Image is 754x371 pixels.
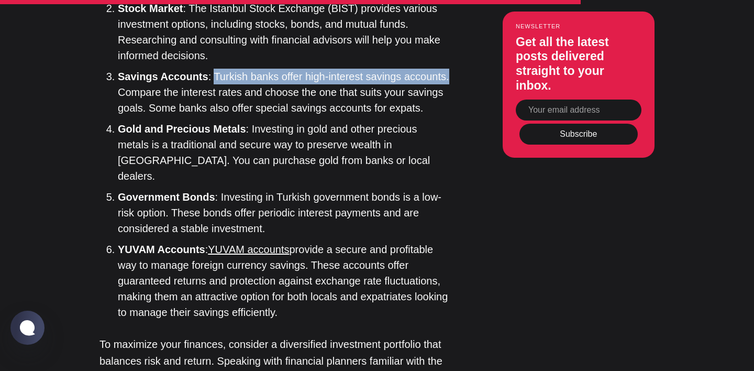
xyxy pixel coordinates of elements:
[516,99,641,120] input: Your email address
[118,71,208,82] strong: Savings Accounts
[516,23,641,29] small: Newsletter
[118,1,450,63] li: : The Istanbul Stock Exchange (BIST) provides various investment options, including stocks, bonds...
[118,244,205,255] strong: YUVAM Accounts
[519,123,638,144] button: Subscribe
[118,123,246,135] strong: Gold and Precious Metals
[118,3,183,14] strong: Stock Market
[118,242,450,320] li: : provide a secure and profitable way to manage foreign currency savings. These accounts offer gu...
[118,121,450,184] li: : Investing in gold and other precious metals is a traditional and secure way to preserve wealth ...
[118,189,450,236] li: : Investing in Turkish government bonds is a low-risk option. These bonds offer periodic interest...
[516,35,641,92] h3: Get all the latest posts delivered straight to your inbox.
[118,191,215,203] strong: Government Bonds
[208,244,289,255] a: YUVAM accounts
[118,69,450,116] li: : Turkish banks offer high-interest savings accounts. Compare the interest rates and choose the o...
